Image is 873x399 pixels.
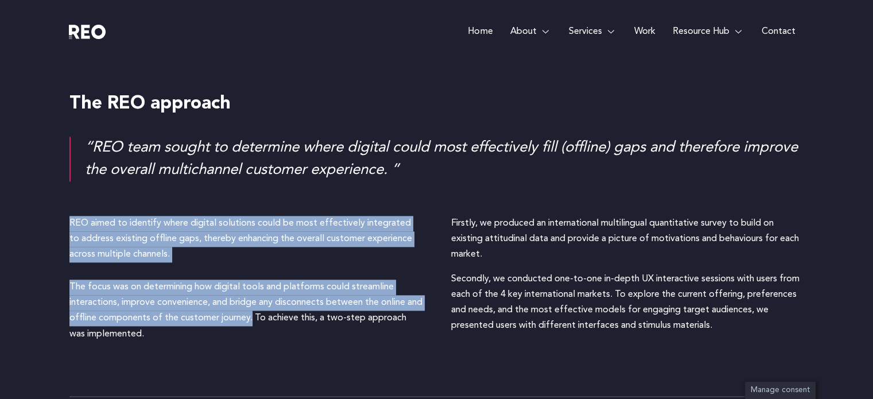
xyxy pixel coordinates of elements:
[451,216,804,263] div: Firstly, we produced an international multilingual quantitative survey to build on existing attit...
[69,92,804,117] h4: The REO approach
[451,272,804,334] div: Secondly, we conducted one-to-one in-depth UX interactive sessions with users from each of the 4 ...
[85,137,804,181] div: “REO team sought to determine where digital could most effectively fill (offline) gaps and theref...
[69,280,422,342] p: The focus was on determining how digital tools and platforms could streamline interactions, impro...
[69,216,422,263] p: REO aimed to identify where digital solutions could be most effectively integrated to address exi...
[751,386,810,394] span: Manage consent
